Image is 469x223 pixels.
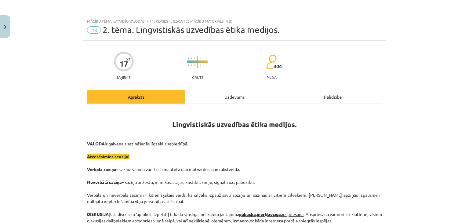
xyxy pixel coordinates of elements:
[200,57,201,59] img: icon-short-line-57e1e144782c952c97e751825c79c345078a6d821885a25fce030b3d8c18986b.svg
[87,211,109,217] strong: DISKUSIJA
[257,211,281,217] strong: mērķtiecīga
[284,90,382,104] div: Palīdzība
[200,64,201,66] img: icon-short-line-57e1e144782c952c97e751825c79c345078a6d821885a25fce030b3d8c18986b.svg
[87,90,185,104] div: Apraksts
[267,75,276,79] p: pilda
[239,211,256,217] strong: publiska
[103,25,280,35] span: 2. tēma. Lingvistiskās uzvedības ētika medijos.
[87,166,116,172] strong: Verbālā saziņa
[4,25,6,29] img: icon-close-lesson-0947bae3869378f0d4975bcd49f059093ad1ed9edebbc8119c70593378902aed.svg
[257,211,304,217] u: apspriešana
[172,120,297,129] b: Lingvistiskās uzvedības ētika medijos.
[197,56,198,68] img: icon-long-line-d9ea69661e0d244f92f715978eff75569469978d946b2353a9bb055b3ed8787d.svg
[194,64,195,66] img: icon-short-line-57e1e144782c952c97e751825c79c345078a6d821885a25fce030b3d8c18986b.svg
[87,154,129,159] span: Atcerēsimies teoriju!
[87,141,105,146] strong: VALODA
[194,57,195,59] img: icon-short-line-57e1e144782c952c97e751825c79c345078a6d821885a25fce030b3d8c18986b.svg
[185,90,284,104] div: Uzdevums
[126,57,130,61] span: XP
[87,19,382,23] div: Mācību tēma: Latviešu valodas i - 11. klases 1. ieskaites mācību materiāls (a,b)
[192,75,203,79] p: Grūts
[191,64,192,66] img: icon-short-line-57e1e144782c952c97e751825c79c345078a6d821885a25fce030b3d8c18986b.svg
[87,26,101,34] span: #3
[188,57,189,59] img: icon-short-line-57e1e144782c952c97e751825c79c345078a6d821885a25fce030b3d8c18986b.svg
[274,64,282,69] span: 404
[87,179,122,185] strong: Neverbālā saziņa
[266,54,277,70] img: students-c634bb4e5e11cddfef0936a35e636f08e4e9abd3cc4e673bd6f9a4125e45ecb1.svg
[191,57,192,59] img: icon-short-line-57e1e144782c952c97e751825c79c345078a6d821885a25fce030b3d8c18986b.svg
[114,75,134,79] p: Saņemsi
[120,60,128,68] div: 17
[188,64,189,66] img: icon-short-line-57e1e144782c952c97e751825c79c345078a6d821885a25fce030b3d8c18986b.svg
